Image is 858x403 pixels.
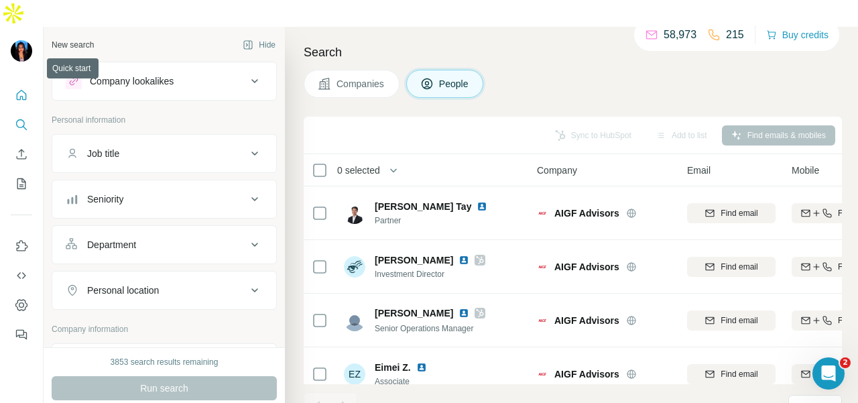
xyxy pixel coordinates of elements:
button: Find email [687,257,776,277]
div: Job title [87,147,119,160]
p: 58,973 [664,27,696,43]
button: Company1 [52,347,276,379]
p: 215 [726,27,744,43]
img: Avatar [11,40,32,62]
img: Avatar [344,256,365,278]
img: Avatar [344,310,365,331]
span: Associate [375,376,432,388]
img: Logo of AIGF Advisors [537,315,548,326]
span: AIGF Advisors [554,314,619,327]
button: Feedback [11,323,32,347]
div: Personal location [87,284,159,297]
button: Buy credits [766,25,829,44]
img: LinkedIn logo [458,255,469,266]
button: Company lookalikes [52,65,276,97]
span: Find email [721,368,757,380]
img: LinkedIn logo [458,308,469,319]
div: New search [52,39,94,51]
img: Avatar [344,203,365,224]
span: Senior Operations Manager [375,324,473,333]
button: Enrich CSV [11,142,32,166]
button: Use Surfe on LinkedIn [11,234,32,258]
button: Seniority [52,183,276,215]
button: Find email [687,310,776,331]
button: Find email [687,364,776,384]
button: Find email [687,203,776,223]
button: Department [52,229,276,261]
span: Company [537,164,577,177]
span: AIGF Advisors [554,367,619,381]
div: 3853 search results remaining [111,356,219,368]
img: Logo of AIGF Advisors [537,369,548,380]
h4: Search [304,43,842,62]
div: Department [87,238,136,251]
img: Logo of AIGF Advisors [537,208,548,219]
button: Hide [233,35,285,55]
img: LinkedIn logo [477,201,487,212]
img: LinkedIn logo [416,362,427,373]
span: [PERSON_NAME] [375,306,453,320]
span: Investment Director [375,268,485,280]
p: Company information [52,323,277,335]
span: Find email [721,207,757,219]
span: 2 [840,357,851,368]
img: Logo of AIGF Advisors [537,262,548,272]
span: 0 selected [337,164,380,177]
span: Companies [336,77,385,91]
span: Partner [375,215,493,227]
button: Use Surfe API [11,264,32,288]
span: People [439,77,470,91]
button: My lists [11,172,32,196]
button: Dashboard [11,293,32,317]
button: Search [11,113,32,137]
span: Find email [721,261,757,273]
div: Company lookalikes [90,74,174,88]
span: Find email [721,314,757,327]
button: Job title [52,137,276,170]
span: [PERSON_NAME] Tay [375,200,471,213]
span: Mobile [792,164,819,177]
span: Eimei Z. [375,361,411,374]
span: AIGF Advisors [554,207,619,220]
div: EZ [344,363,365,385]
span: AIGF Advisors [554,260,619,274]
button: Personal location [52,274,276,306]
p: Personal information [52,114,277,126]
span: Email [687,164,711,177]
button: Quick start [11,83,32,107]
div: Seniority [87,192,123,206]
iframe: Intercom live chat [812,357,845,390]
span: [PERSON_NAME] [375,253,453,267]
